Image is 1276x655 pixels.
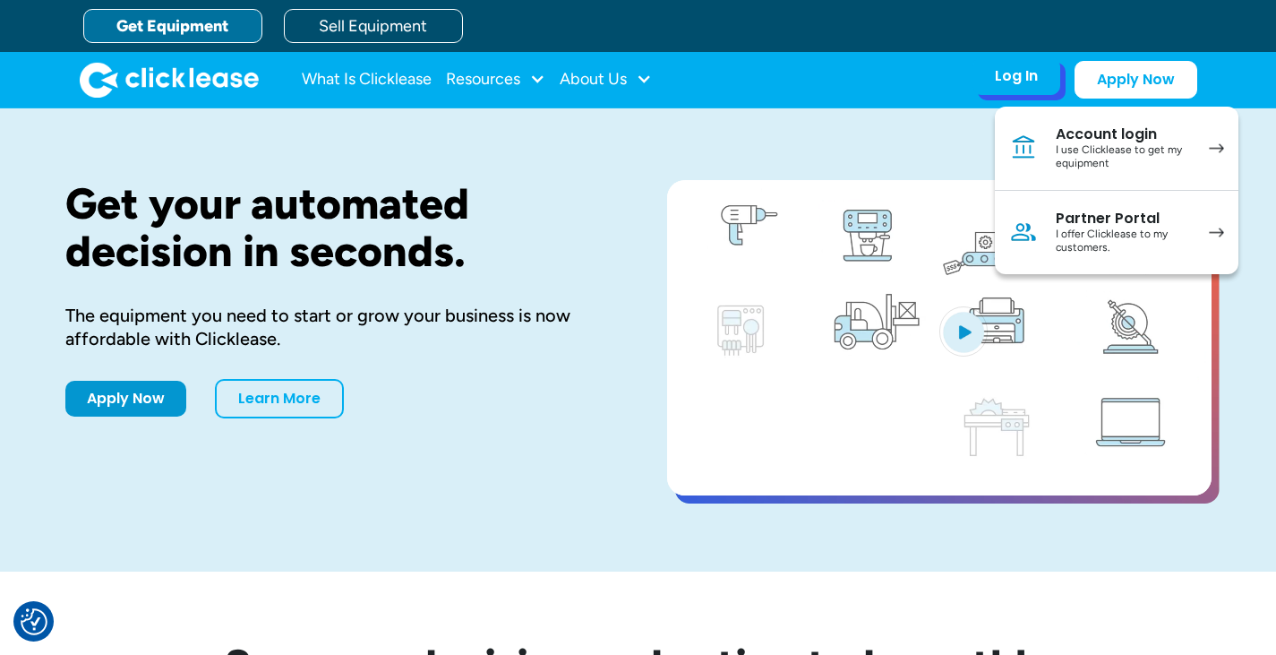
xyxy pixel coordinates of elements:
a: What Is Clicklease [302,62,432,98]
a: Apply Now [1075,61,1197,99]
a: Get Equipment [83,9,262,43]
nav: Log In [995,107,1238,274]
div: I offer Clicklease to my customers. [1056,228,1191,255]
img: Clicklease logo [80,62,259,98]
img: Revisit consent button [21,608,47,635]
img: arrow [1209,143,1224,153]
img: Blue play button logo on a light blue circular background [939,306,988,357]
div: Account login [1056,125,1191,143]
div: Resources [446,62,545,98]
div: Log In [995,67,1038,85]
button: Consent Preferences [21,608,47,635]
div: I use Clicklease to get my equipment [1056,143,1191,171]
img: arrow [1209,228,1224,237]
img: Person icon [1009,218,1038,246]
div: About Us [560,62,652,98]
a: Apply Now [65,381,186,417]
a: Learn More [215,379,344,418]
h1: Get your automated decision in seconds. [65,180,610,275]
div: The equipment you need to start or grow your business is now affordable with Clicklease. [65,304,610,350]
a: open lightbox [667,180,1212,496]
a: home [80,62,259,98]
img: Bank icon [1009,134,1038,162]
div: Partner Portal [1056,210,1191,228]
a: Partner PortalI offer Clicklease to my customers. [995,191,1238,274]
a: Sell Equipment [284,9,463,43]
a: Account loginI use Clicklease to get my equipment [995,107,1238,191]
